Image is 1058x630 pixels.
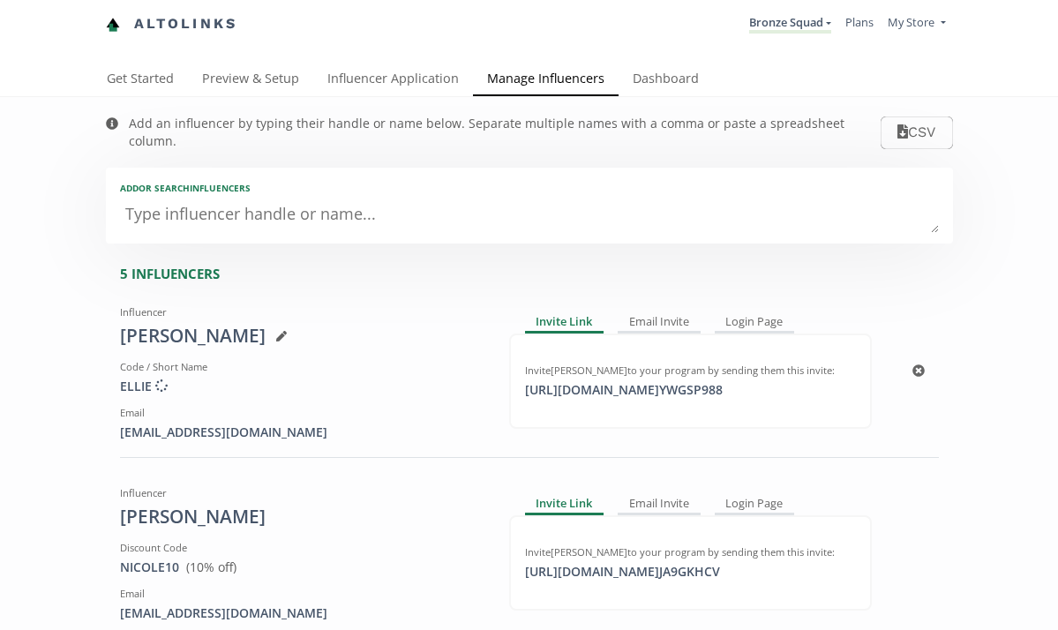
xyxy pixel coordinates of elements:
[120,265,953,283] div: 5 INFLUENCERS
[120,323,483,349] div: [PERSON_NAME]
[120,559,179,575] a: NICOLE10
[715,493,795,514] div: Login Page
[525,493,604,514] div: Invite Link
[129,115,882,150] div: Add an influencer by typing their handle or name below. Separate multiple names with a comma or p...
[845,14,874,30] a: Plans
[120,424,483,441] div: [EMAIL_ADDRESS][DOMAIN_NAME]
[120,305,483,319] div: Influencer
[618,312,701,334] div: Email Invite
[888,14,945,34] a: My Store
[120,541,483,555] div: Discount Code
[120,587,483,601] div: Email
[525,364,856,378] div: Invite [PERSON_NAME] to your program by sending them this invite:
[313,63,473,98] a: Influencer Application
[619,63,713,98] a: Dashboard
[525,312,604,334] div: Invite Link
[473,63,619,98] a: Manage Influencers
[186,559,236,575] span: ( 10 % off)
[106,10,238,39] a: Altolinks
[888,14,934,30] span: My Store
[120,182,939,194] div: Add or search INFLUENCERS
[525,545,856,559] div: Invite [PERSON_NAME] to your program by sending them this invite:
[120,406,483,420] div: Email
[188,63,313,98] a: Preview & Setup
[618,493,701,514] div: Email Invite
[120,604,483,622] div: [EMAIL_ADDRESS][DOMAIN_NAME]
[106,18,120,32] img: favicon-32x32.png
[18,18,74,71] iframe: chat widget
[120,360,483,374] div: Code / Short Name
[514,381,733,399] div: [URL][DOMAIN_NAME] YWGSP988
[120,504,483,530] div: [PERSON_NAME]
[715,312,795,334] div: Login Page
[881,116,952,149] button: CSV
[749,14,831,34] a: Bronze Squad
[120,378,168,394] span: ELLIE
[120,486,483,500] div: Influencer
[514,563,731,581] div: [URL][DOMAIN_NAME] JA9GKHCV
[93,63,188,98] a: Get Started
